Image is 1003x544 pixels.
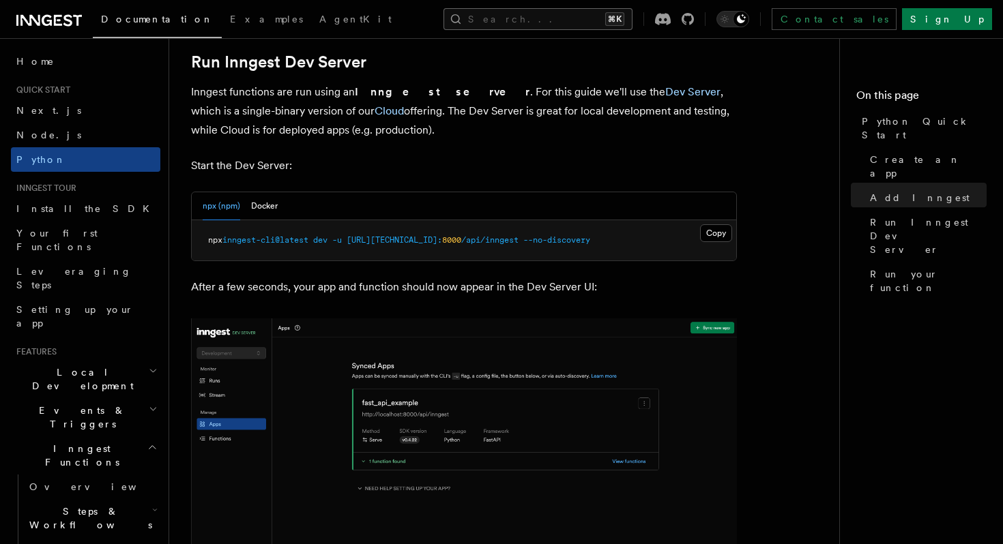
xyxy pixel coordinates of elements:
span: Create an app [870,153,987,180]
a: Python [11,147,160,172]
span: Run Inngest Dev Server [870,215,987,256]
a: Sign Up [902,8,992,30]
button: Docker [251,192,278,220]
span: Inngest tour [11,183,76,194]
a: Examples [222,4,311,37]
span: Next.js [16,105,81,116]
span: Python [16,154,66,165]
span: npx [208,235,222,245]
a: Run Inngest Dev Server [191,52,366,72]
strong: Inngest server [355,85,530,98]
a: Setting up your app [11,297,160,335]
a: Overview [24,474,160,499]
span: Documentation [101,14,214,25]
span: Add Inngest [870,191,970,205]
p: Start the Dev Server: [191,156,737,175]
span: Python Quick Start [862,115,987,142]
h4: On this page [856,87,987,109]
span: -u [332,235,342,245]
a: Leveraging Steps [11,259,160,297]
p: After a few seconds, your app and function should now appear in the Dev Server UI: [191,277,737,297]
span: [URL][TECHNICAL_ID]: [347,235,442,245]
a: Install the SDK [11,196,160,221]
a: Documentation [93,4,222,38]
a: Python Quick Start [856,109,987,147]
span: Examples [230,14,303,25]
a: Next.js [11,98,160,123]
span: Inngest Functions [11,442,147,469]
a: AgentKit [311,4,400,37]
button: Steps & Workflows [24,499,160,537]
span: AgentKit [319,14,392,25]
a: Cloud [375,104,404,117]
span: Install the SDK [16,203,158,214]
span: Quick start [11,85,70,95]
a: Home [11,49,160,74]
span: dev [313,235,328,245]
span: Local Development [11,365,149,393]
span: --no-discovery [523,235,590,245]
kbd: ⌘K [605,12,624,26]
span: 8000 [442,235,461,245]
button: Inngest Functions [11,436,160,474]
button: Local Development [11,360,160,398]
button: Search...⌘K [444,8,633,30]
a: Run your function [864,262,987,300]
a: Contact sales [772,8,897,30]
p: Inngest functions are run using an . For this guide we'll use the , which is a single-binary vers... [191,82,737,140]
span: Overview [29,481,170,492]
a: Run Inngest Dev Server [864,210,987,262]
span: Events & Triggers [11,404,149,431]
button: Events & Triggers [11,398,160,436]
button: Toggle dark mode [716,11,749,27]
span: inngest-cli@latest [222,235,308,245]
button: Copy [700,224,732,242]
span: Leveraging Steps [16,266,132,290]
span: Your first Functions [16,228,98,252]
span: Home [16,55,55,68]
button: npx (npm) [203,192,240,220]
a: Dev Server [665,85,721,98]
span: Node.js [16,130,81,140]
span: Features [11,346,57,357]
a: Create an app [864,147,987,185]
a: Your first Functions [11,221,160,259]
span: Run your function [870,267,987,294]
span: Setting up your app [16,304,134,329]
a: Node.js [11,123,160,147]
span: /api/inngest [461,235,519,245]
span: Steps & Workflows [24,504,152,532]
a: Add Inngest [864,185,987,210]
